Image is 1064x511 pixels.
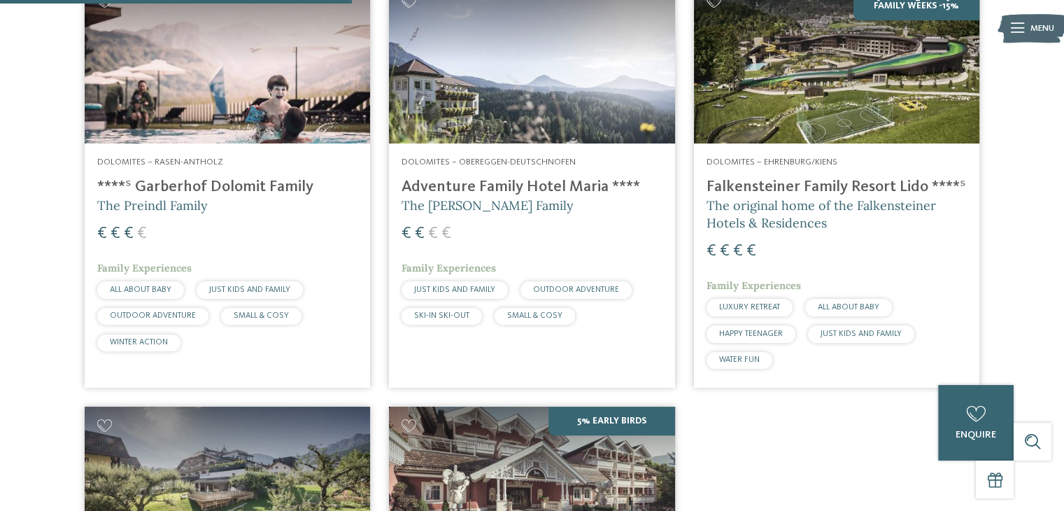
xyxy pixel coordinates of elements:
[234,311,289,320] span: SMALL & COSY
[415,225,425,242] span: €
[124,225,134,242] span: €
[707,178,967,197] h4: Falkensteiner Family Resort Lido ****ˢ
[110,338,168,346] span: WINTER ACTION
[707,243,716,260] span: €
[97,197,208,213] span: The Preindl Family
[719,330,783,338] span: HAPPY TEENAGER
[428,225,438,242] span: €
[402,157,576,167] span: Dolomites – Obereggen-Deutschnofen
[414,286,495,294] span: JUST KIDS AND FAMILY
[956,430,996,440] span: enquire
[97,157,223,167] span: Dolomites – Rasen-Antholz
[746,243,756,260] span: €
[402,197,574,213] span: The [PERSON_NAME] Family
[720,243,730,260] span: €
[209,286,290,294] span: JUST KIDS AND FAMILY
[707,279,801,292] span: Family Experiences
[441,225,451,242] span: €
[110,311,196,320] span: OUTDOOR ADVENTURE
[707,197,936,231] span: The original home of the Falkensteiner Hotels & Residences
[111,225,120,242] span: €
[414,311,469,320] span: SKI-IN SKI-OUT
[719,303,780,311] span: LUXURY RETREAT
[938,385,1014,461] a: enquire
[821,330,902,338] span: JUST KIDS AND FAMILY
[137,225,147,242] span: €
[707,157,837,167] span: Dolomites – Ehrenburg/Kiens
[733,243,743,260] span: €
[97,262,192,274] span: Family Experiences
[97,225,107,242] span: €
[110,286,171,294] span: ALL ABOUT BABY
[97,178,357,197] h4: ****ˢ Garberhof Dolomit Family
[402,178,662,197] h4: Adventure Family Hotel Maria ****
[507,311,562,320] span: SMALL & COSY
[402,262,496,274] span: Family Experiences
[818,303,879,311] span: ALL ABOUT BABY
[402,225,411,242] span: €
[533,286,619,294] span: OUTDOOR ADVENTURE
[719,356,760,364] span: WATER FUN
